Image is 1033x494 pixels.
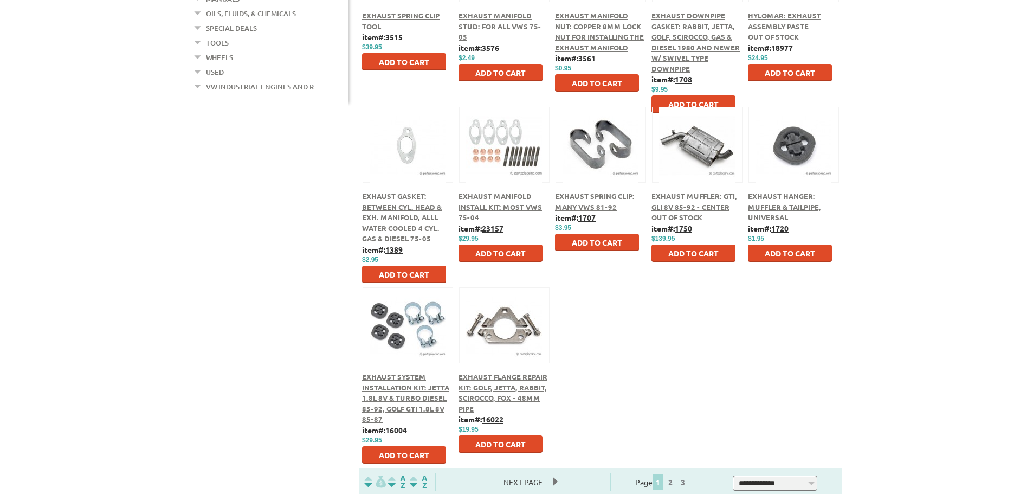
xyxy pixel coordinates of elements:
[362,446,446,464] button: Add to Cart
[748,54,768,62] span: $24.95
[459,426,479,433] span: $19.95
[748,223,789,233] b: item#:
[651,245,735,262] button: Add to Cart
[555,191,635,211] a: Exhaust Spring Clip: Many VWs 81-92
[206,7,296,21] a: Oils, Fluids, & Chemicals
[765,68,815,78] span: Add to Cart
[651,235,675,242] span: $139.95
[653,474,663,490] span: 1
[748,235,764,242] span: $1.95
[771,43,793,53] u: 18977
[748,64,832,81] button: Add to Cart
[385,32,403,42] u: 3515
[651,213,702,222] span: Out of stock
[675,223,692,233] u: 1750
[572,78,622,88] span: Add to Cart
[651,11,740,73] a: Exhaust Downpipe Gasket: Rabbit, Jetta, Golf, Scirocco, Gas & Diesel 1980 and newer w/ Swivel typ...
[385,425,407,435] u: 16004
[362,437,382,444] span: $29.95
[362,425,407,435] b: item#:
[385,245,403,254] u: 1389
[493,474,553,490] span: Next Page
[459,245,543,262] button: Add to Cart
[459,54,475,62] span: $2.49
[651,223,692,233] b: item#:
[386,476,408,488] img: Sort by Headline
[675,74,692,84] u: 1708
[459,223,503,233] b: item#:
[459,43,499,53] b: item#:
[362,43,382,51] span: $39.95
[459,11,541,41] a: Exhaust Manifold Stud: For All VWs 75-05
[206,80,319,94] a: VW Industrial Engines and R...
[651,86,668,93] span: $9.95
[362,11,440,31] span: Exhaust Spring Clip Tool
[748,11,821,31] a: Hylomar: Exhaust Assembly Paste
[482,223,503,233] u: 23157
[459,372,547,413] a: Exhaust Flange Repair Kit: Golf, Jetta, Rabbit, Scirocco, Fox - 48mm Pipe
[668,99,719,109] span: Add to Cart
[475,68,526,78] span: Add to Cart
[459,64,543,81] button: Add to Cart
[555,74,639,92] button: Add to Cart
[206,36,229,50] a: Tools
[555,11,644,52] a: Exhaust Manifold Nut: Copper 8mm Lock Nut for Installing the Exhaust Manifold
[651,191,737,211] a: Exhaust Muffler: GTI, GLI 8V 85-92 - Center
[651,95,735,113] button: Add to Cart
[379,450,429,460] span: Add to Cart
[555,234,639,251] button: Add to Cart
[364,476,386,488] img: filterpricelow.svg
[651,74,692,84] b: item#:
[771,223,789,233] u: 1720
[459,414,503,424] b: item#:
[765,248,815,258] span: Add to Cart
[666,477,675,487] a: 2
[610,473,714,491] div: Page
[555,65,571,72] span: $0.95
[482,43,499,53] u: 3576
[475,248,526,258] span: Add to Cart
[459,435,543,453] button: Add to Cart
[493,477,553,487] a: Next Page
[206,21,257,35] a: Special Deals
[362,32,403,42] b: item#:
[362,53,446,70] button: Add to Cart
[379,57,429,67] span: Add to Cart
[362,245,403,254] b: item#:
[206,50,233,65] a: Wheels
[748,245,832,262] button: Add to Cart
[578,53,596,63] u: 3561
[572,238,622,247] span: Add to Cart
[555,213,596,222] b: item#:
[668,248,719,258] span: Add to Cart
[748,191,821,222] a: Exhaust Hanger: Muffler & Tailpipe, Universal
[482,414,503,424] u: 16022
[555,224,571,232] span: $3.95
[362,266,446,283] button: Add to Cart
[459,191,542,222] a: Exhaust Manifold Install Kit: Most VWs 75-04
[362,191,442,243] a: Exhaust Gasket: Between Cyl. Head & Exh. Manifold, Alll Water Cooled 4 Cyl. Gas & Diesel 75-05
[362,372,449,424] a: Exhaust System Installation Kit: Jetta 1.8L 8V & Turbo Diesel 85-92, Golf GTI 1.8L 8V 85-87
[362,256,378,264] span: $2.95
[379,270,429,279] span: Add to Cart
[678,477,688,487] a: 3
[408,476,429,488] img: Sort by Sales Rank
[555,53,596,63] b: item#:
[475,439,526,449] span: Add to Cart
[459,235,479,242] span: $29.95
[206,65,224,79] a: Used
[748,32,799,41] span: Out of stock
[578,213,596,222] u: 1707
[748,43,793,53] b: item#:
